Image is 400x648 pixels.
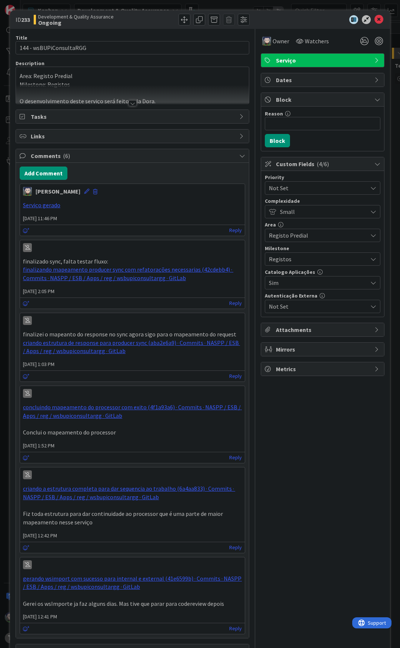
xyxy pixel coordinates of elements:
a: Reply [229,226,242,235]
span: Description [16,60,44,67]
span: Registo Predial [269,230,364,241]
a: criando a estrutura completa para dar sequencia ao trabalho (6a4aa833) · Commits · NASPP / ESB / ... [23,485,235,501]
label: Reason [265,110,283,117]
button: Block [265,134,290,147]
span: Attachments [276,325,371,334]
span: Serviço [276,56,371,65]
span: Tasks [31,112,236,121]
span: Mirrors [276,345,371,354]
a: Reply [229,543,242,552]
label: Title [16,34,27,41]
span: [DATE] 1:52 PM [20,442,245,450]
p: Gerei os wsImporte ja faz alguns dias. Mas tive que parar para codereview depois [23,600,242,608]
a: concluindo mapeamento do processor com exito (4f1a93a6) · Commits · NASPP / ESB / Apps / reg / ws... [23,403,242,419]
div: Milestone [265,246,380,251]
span: ( 6 ) [63,152,70,160]
a: Reply [229,453,242,462]
img: LS [262,37,271,46]
span: Not Set [269,183,364,193]
span: Custom Fields [276,160,371,168]
p: Conclui o mapeamento do processor [23,428,242,437]
b: Ongoing [38,20,114,26]
span: ( 4/6 ) [317,160,329,168]
span: Links [31,132,236,141]
img: LS [23,187,32,196]
span: Not Set [269,301,364,312]
span: [DATE] 12:42 PM [20,532,245,540]
div: [PERSON_NAME] [36,187,80,196]
span: [DATE] 1:03 PM [20,360,245,368]
p: finalizado sync, falta testar fluxo: [23,257,242,266]
span: Block [276,95,371,104]
span: [DATE] 11:46 PM [20,215,245,222]
div: Catalogo Aplicações [265,269,380,275]
span: Small [280,207,364,217]
b: 233 [21,16,30,23]
span: Dates [276,75,371,84]
p: Fiz toda estrutura para dar continuidade ao processor que é uma parte de maior mapeamento nesse s... [23,510,242,526]
span: Sim [269,278,364,288]
div: Priority [265,175,380,180]
button: Add Comment [20,167,67,180]
a: Reply [229,299,242,308]
span: Comments [31,151,236,160]
a: gerando wsimport com sucesso para internal e external (41e6599b) · Commits · NASPP / ESB / Apps /... [23,575,243,591]
span: Development & Quality Assurance [38,14,114,20]
a: finalizando mapeamento producer sync com refatorações necessarias (42cdebb4) · Commits · NASPP / ... [23,266,233,282]
div: Complexidade [265,198,380,204]
a: Reply [229,624,242,633]
input: type card name here... [16,41,249,54]
span: [DATE] 2:05 PM [20,288,245,295]
span: Registos [269,254,364,264]
div: Area [265,222,380,227]
span: Watchers [305,37,329,46]
p: Area: Registo Predial [20,72,245,80]
a: Reply [229,372,242,381]
div: Autenticação Externa [265,293,380,298]
span: ID [16,15,30,24]
span: Support [16,1,34,10]
p: Milestone: Registos [20,80,245,89]
p: finalizei o mapeanto do response no sync agora sigo para o mapeamento do request [23,330,242,339]
a: Serviço gerado [23,201,60,209]
span: [DATE] 12:41 PM [20,613,245,621]
span: Metrics [276,365,371,373]
span: Owner [273,37,289,46]
a: criando estrutura de response para producer sync (aba2e6a9) · Commits · NASPP / ESB / Apps / reg ... [23,339,240,355]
